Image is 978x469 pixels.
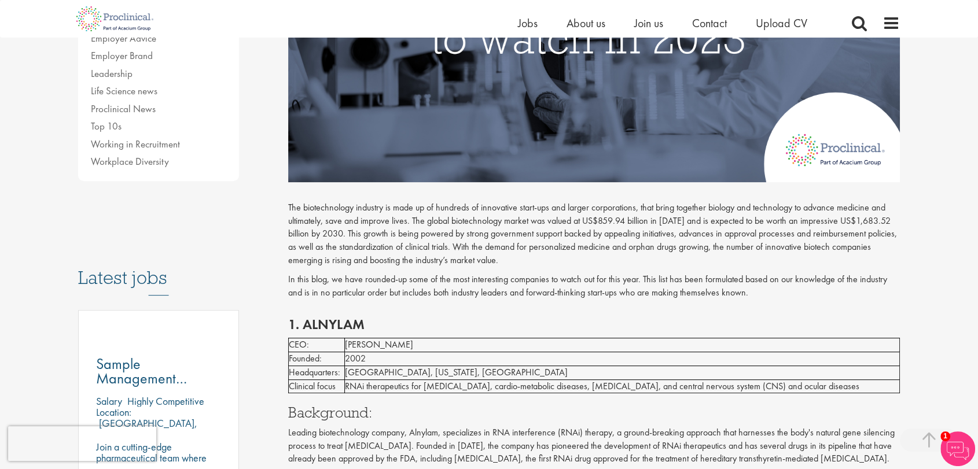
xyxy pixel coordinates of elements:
[344,352,899,365] td: 2002
[91,84,157,97] a: Life Science news
[288,273,900,300] p: In this blog, we have rounded-up some of the most interesting companies to watch out for this yea...
[91,32,156,45] a: Employer Advice
[91,67,133,80] a: Leadership
[288,379,344,393] th: Clinical focus
[288,426,900,466] p: Leading biotechnology company, Alnylam, specializes in RNA interference (RNAi) therapy, a ground-...
[96,354,187,402] span: Sample Management Scientist
[8,426,156,461] iframe: reCAPTCHA
[96,416,197,441] p: [GEOGRAPHIC_DATA], [GEOGRAPHIC_DATA]
[96,405,131,419] span: Location:
[567,16,605,31] a: About us
[288,365,344,379] th: Headquarters:
[634,16,663,31] a: Join us
[78,239,239,296] h3: Latest jobs
[91,120,122,132] a: Top 10s
[344,338,899,352] td: [PERSON_NAME]
[940,431,950,441] span: 1
[91,49,153,62] a: Employer Brand
[127,394,204,408] p: Highly Competitive
[91,138,180,150] a: Working in Recruitment
[288,352,344,365] th: Founded:
[288,405,900,420] h3: Background:
[692,16,727,31] a: Contact
[518,16,538,31] a: Jobs
[288,201,900,267] p: The biotechnology industry is made up of hundreds of innovative start-ups and larger corporations...
[91,102,156,115] a: Proclinical News
[756,16,807,31] a: Upload CV
[344,365,899,379] td: [GEOGRAPHIC_DATA], [US_STATE], [GEOGRAPHIC_DATA]
[288,317,900,332] h2: 1. Alnylam
[91,155,169,168] a: Workplace Diversity
[96,394,122,408] span: Salary
[288,338,344,352] th: CEO:
[940,431,975,466] img: Chatbot
[344,379,899,393] td: RNAi therapeutics for [MEDICAL_DATA], cardio-metabolic diseases, [MEDICAL_DATA], and central nerv...
[96,357,221,386] a: Sample Management Scientist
